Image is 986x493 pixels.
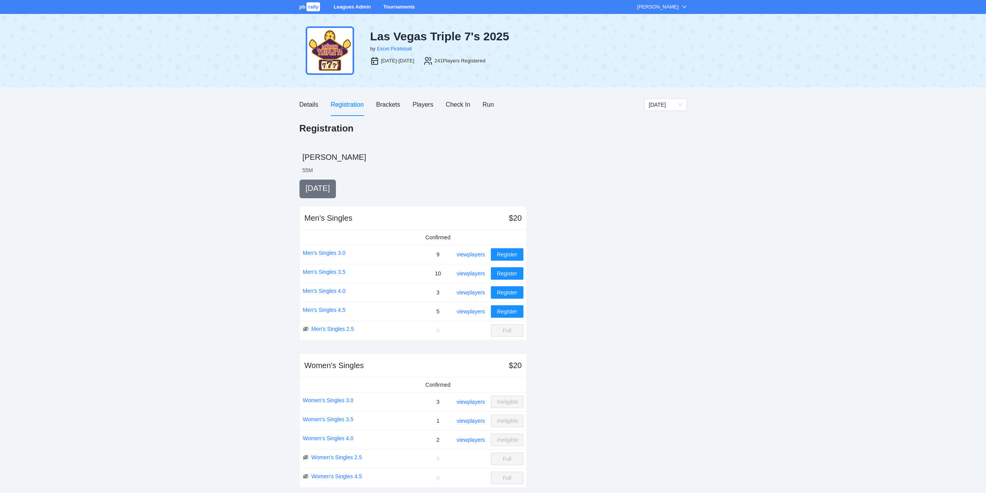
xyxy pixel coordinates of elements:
a: Women's Singles 4.5 [311,472,362,481]
div: Las Vegas Triple 7's 2025 [370,29,551,43]
div: Women's Singles [305,360,364,371]
button: Full [491,324,523,337]
a: Women's Singles 3.0 [303,396,354,405]
button: Ineligible [491,396,523,408]
div: 241 Players Registered [434,57,485,65]
div: Run [483,100,494,109]
td: 3 [422,283,454,302]
button: Full [491,472,523,484]
a: Women's Singles 3.5 [303,415,354,424]
div: Check In [446,100,470,109]
a: view players [457,289,485,296]
td: 9 [422,245,454,264]
td: 1 [422,411,454,430]
div: $20 [509,213,521,223]
div: Brackets [376,100,400,109]
a: pbrally [299,4,322,10]
span: 0 [436,327,439,334]
button: Full [491,453,523,465]
div: [DATE]-[DATE] [381,57,414,65]
a: Women's Singles 4.0 [303,434,354,443]
span: 0 [436,456,439,462]
a: view players [457,399,485,405]
a: view players [457,308,485,315]
button: Ineligible [491,434,523,446]
a: view players [457,270,485,277]
span: pb [299,4,306,10]
span: 0 [436,475,439,481]
span: Register [497,288,517,297]
a: view players [457,437,485,443]
a: Men's Singles 3.0 [303,249,346,257]
a: view players [457,251,485,258]
div: Details [299,100,318,109]
td: 3 [422,392,454,411]
span: Register [497,269,517,278]
span: [DATE] [306,184,330,192]
div: by [370,45,375,53]
a: Men's Singles 3.5 [303,268,346,276]
span: Register [497,307,517,316]
button: Register [491,248,523,261]
td: Confirmed [422,230,454,245]
h1: Registration [299,122,354,135]
a: Excel Pickleball [377,46,412,52]
td: Confirmed [422,377,454,393]
li: 55 M [303,166,313,174]
span: rally [306,2,320,11]
button: Ineligible [491,415,523,427]
a: Women's Singles 2.5 [311,453,362,462]
div: Registration [330,100,363,109]
span: down [682,4,687,9]
a: Men's Singles 4.5 [303,306,346,314]
a: Men's Singles 2.5 [311,325,354,333]
span: eye-invisible [303,326,308,332]
button: Register [491,305,523,318]
span: Friday [649,99,682,111]
button: Register [491,267,523,280]
td: 5 [422,302,454,321]
div: Players [413,100,433,109]
div: Men's Singles [305,213,353,223]
div: $20 [509,360,521,371]
h2: [PERSON_NAME] [303,152,687,163]
td: 2 [422,430,454,449]
a: Tournaments [383,4,415,10]
button: Register [491,286,523,299]
a: Leagues Admin [334,4,371,10]
span: eye-invisible [303,455,308,460]
td: 10 [422,264,454,283]
a: view players [457,418,485,424]
span: Register [497,250,517,259]
a: Men's Singles 4.0 [303,287,346,295]
img: tiple-sevens-24.png [306,26,354,75]
div: [PERSON_NAME] [637,3,679,11]
span: eye-invisible [303,474,308,479]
